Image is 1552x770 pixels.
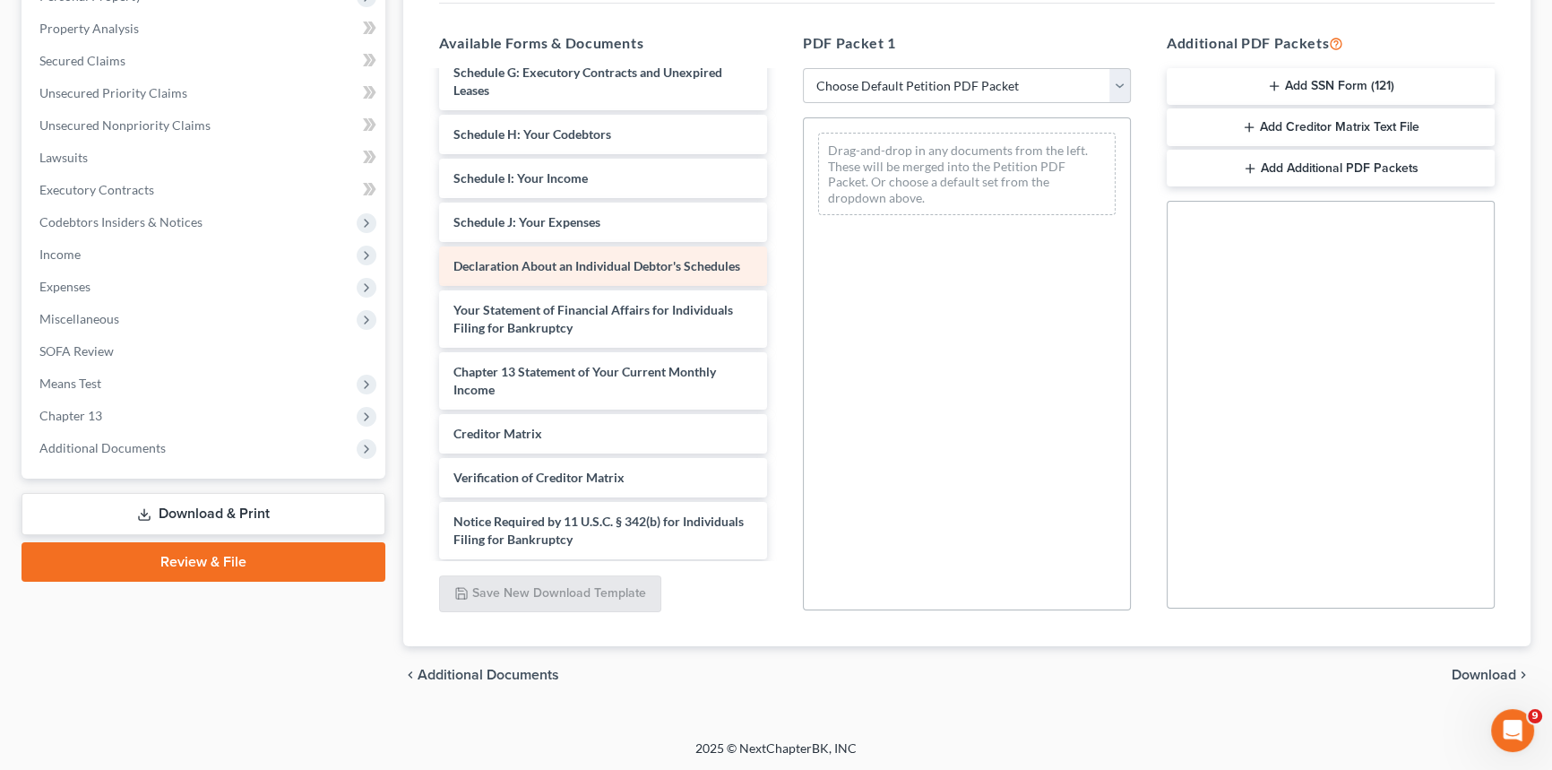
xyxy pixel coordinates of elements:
[25,335,385,368] a: SOFA Review
[453,258,740,273] span: Declaration About an Individual Debtor's Schedules
[1516,668,1530,682] i: chevron_right
[453,170,588,186] span: Schedule I: Your Income
[439,575,661,613] button: Save New Download Template
[439,32,767,54] h5: Available Forms & Documents
[453,302,733,335] span: Your Statement of Financial Affairs for Individuals Filing for Bankruptcy
[22,493,385,535] a: Download & Print
[39,247,81,262] span: Income
[453,126,611,142] span: Schedule H: Your Codebtors
[39,214,203,229] span: Codebtors Insiders & Notices
[453,364,716,397] span: Chapter 13 Statement of Your Current Monthly Income
[39,53,125,68] span: Secured Claims
[403,668,418,682] i: chevron_left
[1491,709,1534,752] iframe: Intercom live chat
[453,514,744,547] span: Notice Required by 11 U.S.C. § 342(b) for Individuals Filing for Bankruptcy
[39,408,102,423] span: Chapter 13
[25,13,385,45] a: Property Analysis
[1167,32,1495,54] h5: Additional PDF Packets
[1167,108,1495,146] button: Add Creditor Matrix Text File
[39,182,154,197] span: Executory Contracts
[1452,668,1530,682] button: Download chevron_right
[25,142,385,174] a: Lawsuits
[39,117,211,133] span: Unsecured Nonpriority Claims
[39,85,187,100] span: Unsecured Priority Claims
[39,376,101,391] span: Means Test
[25,77,385,109] a: Unsecured Priority Claims
[39,440,166,455] span: Additional Documents
[39,343,114,359] span: SOFA Review
[25,45,385,77] a: Secured Claims
[453,65,722,98] span: Schedule G: Executory Contracts and Unexpired Leases
[39,21,139,36] span: Property Analysis
[39,311,119,326] span: Miscellaneous
[39,150,88,165] span: Lawsuits
[1167,150,1495,187] button: Add Additional PDF Packets
[22,542,385,582] a: Review & File
[453,470,625,485] span: Verification of Creditor Matrix
[1167,68,1495,106] button: Add SSN Form (121)
[403,668,559,682] a: chevron_left Additional Documents
[39,279,91,294] span: Expenses
[453,214,600,229] span: Schedule J: Your Expenses
[818,133,1116,215] div: Drag-and-drop in any documents from the left. These will be merged into the Petition PDF Packet. ...
[25,174,385,206] a: Executory Contracts
[453,426,542,441] span: Creditor Matrix
[418,668,559,682] span: Additional Documents
[1528,709,1542,723] span: 9
[803,32,1131,54] h5: PDF Packet 1
[1452,668,1516,682] span: Download
[25,109,385,142] a: Unsecured Nonpriority Claims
